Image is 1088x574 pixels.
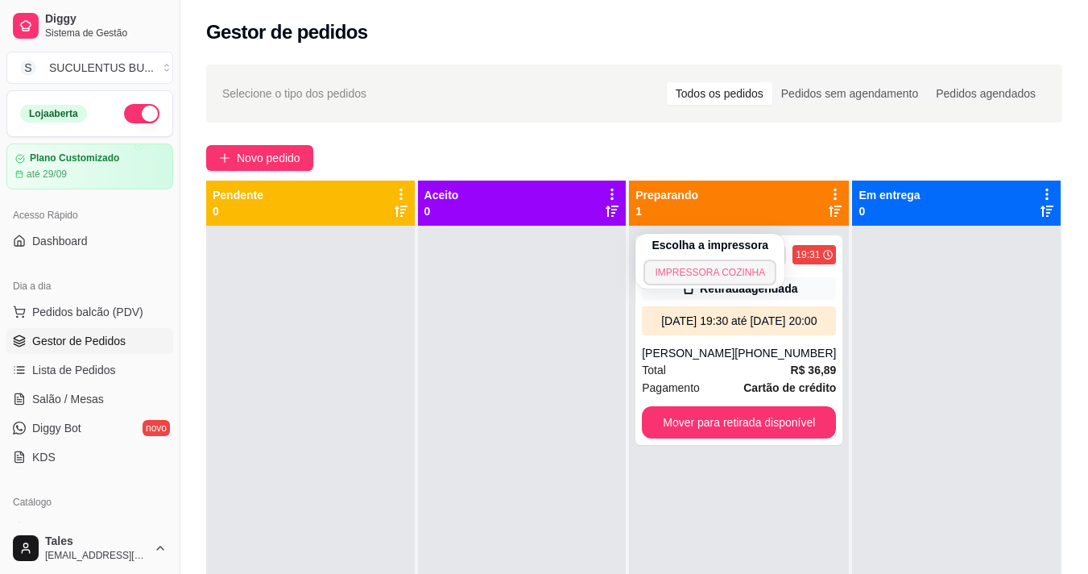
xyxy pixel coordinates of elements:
h2: Gestor de pedidos [206,19,368,45]
button: Select a team [6,52,173,84]
p: Em entrega [858,187,920,203]
p: 0 [424,203,459,219]
div: Pedidos sem agendamento [772,82,927,105]
button: Alterar Status [124,104,159,123]
span: Dashboard [32,233,88,249]
article: até 29/09 [27,168,67,181]
div: Catálogo [6,489,173,515]
span: Salão / Mesas [32,391,104,407]
span: Pagamento [642,379,700,397]
span: Pedidos balcão (PDV) [32,304,143,320]
span: Novo pedido [237,149,300,167]
p: Pendente [213,187,263,203]
span: Selecione o tipo dos pedidos [222,85,366,102]
span: Lista de Pedidos [32,362,116,378]
div: SUCULENTUS BU ... [49,60,154,76]
div: Acesso Rápido [6,202,173,228]
span: Diggy [45,12,167,27]
div: Retirada agendada [700,281,797,297]
p: 0 [213,203,263,219]
span: Tales [45,534,147,549]
span: Produtos [32,520,77,536]
div: Loja aberta [20,105,87,123]
strong: Cartão de crédito [743,381,836,394]
div: [PHONE_NUMBER] [734,345,836,361]
span: Gestor de Pedidos [32,333,126,349]
div: Dia a dia [6,273,173,299]
span: [EMAIL_ADDRESS][DOMAIN_NAME] [45,549,147,562]
span: KDS [32,449,56,465]
div: Todos os pedidos [667,82,772,105]
span: Diggy Bot [32,420,81,436]
span: plus [219,152,230,164]
div: Pedidos agendados [927,82,1045,105]
div: 19:31 [796,248,820,261]
span: Total [642,361,666,379]
p: 0 [858,203,920,219]
article: Plano Customizado [30,152,119,164]
button: Mover para retirada disponível [642,406,836,439]
span: Sistema de Gestão [45,27,167,40]
p: Preparando [635,187,698,203]
div: [PERSON_NAME] [642,345,734,361]
p: 1 [635,203,698,219]
span: S [20,60,36,76]
p: Aceito [424,187,459,203]
strong: R$ 36,89 [791,364,837,376]
h4: Escolha a impressora [652,237,768,253]
button: IMPRESSORA COZINHA [643,260,776,285]
div: [DATE] 19:30 até [DATE] 20:00 [648,313,829,329]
